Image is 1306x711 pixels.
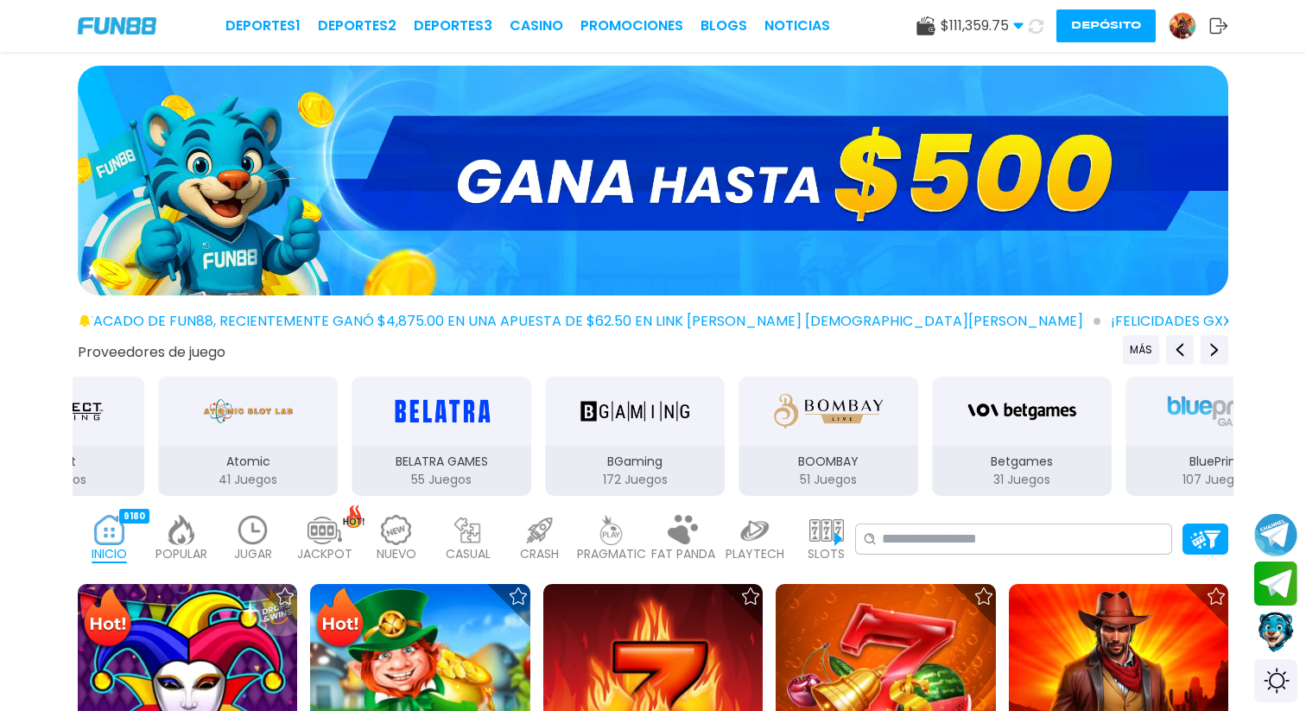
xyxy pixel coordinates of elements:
[1169,12,1209,40] a: Avatar
[808,545,845,563] p: SLOTS
[666,515,701,545] img: fat_panda_light.webp
[545,471,725,489] p: 172 Juegos
[234,545,272,563] p: JUGAR
[119,509,149,524] div: 9180
[1166,335,1194,365] button: Previous providers
[1254,562,1297,606] button: Join telegram
[1190,530,1220,549] img: Platform Filter
[580,16,683,36] a: Promociones
[932,471,1112,489] p: 31 Juegos
[200,387,296,435] img: Atomic
[941,16,1024,36] span: $ 111,359.75
[414,16,492,36] a: Deportes3
[343,505,365,528] img: hot
[1125,453,1305,471] p: BluePrint
[1123,335,1159,365] button: Previous providers
[79,586,136,653] img: Hot
[701,16,747,36] a: BLOGS
[1254,610,1297,655] button: Contact customer service
[387,387,496,435] img: BELATRA GAMES
[739,471,918,489] p: 51 Juegos
[764,16,830,36] a: NOTICIAS
[967,387,1076,435] img: Betgames
[594,515,629,545] img: pragmatic_light.webp
[92,515,127,545] img: home_active.webp
[446,545,491,563] p: CASUAL
[312,586,368,653] img: Hot
[6,387,103,435] img: Aspect
[1254,512,1297,557] button: Join telegram channel
[1056,10,1156,42] button: Depósito
[158,453,338,471] p: Atomic
[377,545,416,563] p: NUEVO
[78,66,1228,295] img: GANA hasta $500
[925,375,1119,498] button: Betgames
[932,453,1112,471] p: Betgames
[774,387,883,435] img: BOOMBAY
[78,343,225,361] button: Proveedores de juego
[307,515,342,545] img: jackpot_light.webp
[297,545,352,563] p: JACKPOT
[78,17,156,35] img: Company Logo
[1161,387,1270,435] img: BluePrint
[225,16,301,36] a: Deportes1
[738,515,772,545] img: playtech_light.webp
[510,16,563,36] a: CASINO
[1125,471,1305,489] p: 107 Juegos
[158,471,338,489] p: 41 Juegos
[580,387,689,435] img: BGaming
[739,453,918,471] p: BOOMBAY
[523,515,557,545] img: crash_light.webp
[451,515,485,545] img: casual_light.webp
[1170,13,1195,39] img: Avatar
[1254,659,1297,702] div: Switch theme
[352,453,531,471] p: BELATRA GAMES
[651,545,715,563] p: FAT PANDA
[726,545,784,563] p: PLAYTECH
[379,515,414,545] img: new_light.webp
[1201,335,1228,365] button: Next providers
[577,545,646,563] p: PRAGMATIC
[164,515,199,545] img: popular_light.webp
[352,471,531,489] p: 55 Juegos
[236,515,270,545] img: recent_light.webp
[809,515,844,545] img: slots_light.webp
[538,375,732,498] button: BGaming
[318,16,396,36] a: Deportes2
[92,545,127,563] p: INICIO
[151,375,345,498] button: Atomic
[545,453,725,471] p: BGaming
[520,545,559,563] p: CRASH
[155,545,207,563] p: POPULAR
[345,375,538,498] button: BELATRA GAMES
[732,375,925,498] button: BOOMBAY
